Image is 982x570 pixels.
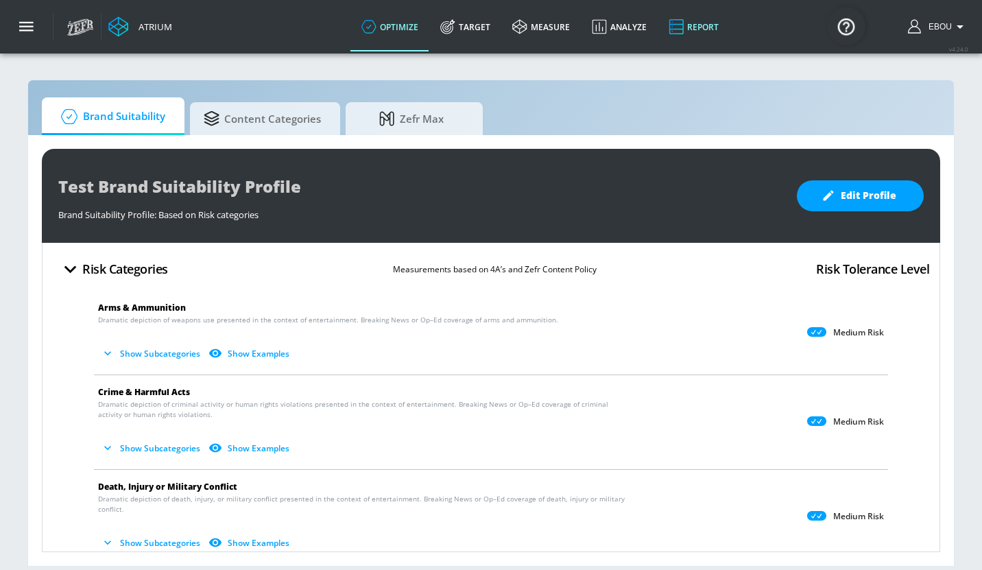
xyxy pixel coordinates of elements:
[908,19,968,35] button: Ebou
[581,2,658,51] a: Analyze
[98,399,633,420] span: Dramatic depiction of criminal activity or human rights violations presented in the context of en...
[206,342,295,365] button: Show Examples
[429,2,501,51] a: Target
[816,259,929,278] h4: Risk Tolerance Level
[359,102,464,135] span: Zefr Max
[56,100,165,133] span: Brand Suitability
[923,22,952,32] span: login as: ebou.njie@zefr.com
[98,386,190,398] span: Crime & Harmful Acts
[833,416,884,427] p: Medium Risk
[206,437,295,460] button: Show Examples
[108,16,172,37] a: Atrium
[98,437,206,460] button: Show Subcategories
[82,259,168,278] h4: Risk Categories
[98,532,206,554] button: Show Subcategories
[53,253,173,285] button: Risk Categories
[949,45,968,53] span: v 4.24.0
[58,202,783,221] div: Brand Suitability Profile: Based on Risk categories
[827,7,865,45] button: Open Resource Center
[658,2,730,51] a: Report
[98,315,558,325] span: Dramatic depiction of weapons use presented in the context of entertainment. Breaking News or Op–...
[98,342,206,365] button: Show Subcategories
[98,481,237,492] span: Death, Injury or Military Conflict
[833,327,884,338] p: Medium Risk
[350,2,429,51] a: optimize
[393,262,597,276] p: Measurements based on 4A’s and Zefr Content Policy
[797,180,924,211] button: Edit Profile
[133,21,172,33] div: Atrium
[204,102,321,135] span: Content Categories
[501,2,581,51] a: measure
[98,494,633,514] span: Dramatic depiction of death, injury, or military conflict presented in the context of entertainme...
[824,187,896,204] span: Edit Profile
[206,532,295,554] button: Show Examples
[98,302,186,313] span: Arms & Ammunition
[833,511,884,522] p: Medium Risk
